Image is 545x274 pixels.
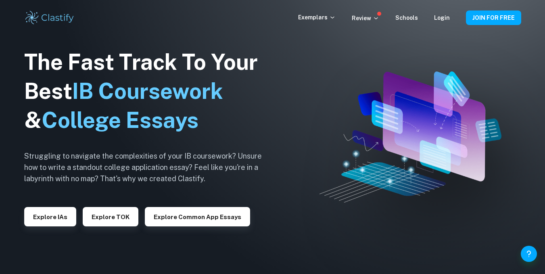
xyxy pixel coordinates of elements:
[521,246,537,262] button: Help and Feedback
[395,15,418,21] a: Schools
[24,48,274,135] h1: The Fast Track To Your Best &
[352,14,379,23] p: Review
[145,207,250,226] button: Explore Common App essays
[434,15,450,21] a: Login
[83,207,138,226] button: Explore TOK
[83,213,138,220] a: Explore TOK
[466,10,521,25] button: JOIN FOR FREE
[24,151,274,184] h6: Struggling to navigate the complexities of your IB coursework? Unsure how to write a standout col...
[24,10,75,26] img: Clastify logo
[298,13,336,22] p: Exemplars
[72,78,223,104] span: IB Coursework
[24,213,76,220] a: Explore IAs
[42,107,198,133] span: College Essays
[145,213,250,220] a: Explore Common App essays
[319,71,501,203] img: Clastify hero
[24,207,76,226] button: Explore IAs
